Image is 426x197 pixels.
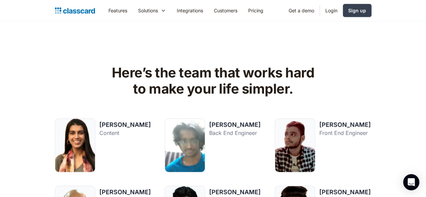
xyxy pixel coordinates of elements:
a: Get a demo [283,3,320,18]
a: Features [103,3,133,18]
div: Sign up [348,7,366,14]
a: Pricing [243,3,269,18]
div: [PERSON_NAME] [319,188,371,196]
div: [PERSON_NAME] [99,121,151,129]
div: Content [99,129,151,137]
a: home [55,6,95,15]
div: [PERSON_NAME] [209,188,261,196]
h2: Here’s the team that works hard to make your life simpler. [106,65,320,97]
div: [PERSON_NAME] [319,121,371,129]
a: Sign up [343,4,371,17]
div: Back End Engineer [209,129,261,137]
div: Solutions [133,3,171,18]
div: [PERSON_NAME] [209,121,261,129]
div: Open Intercom Messenger [403,174,419,190]
div: Front End Engineer [319,129,371,137]
div: [PERSON_NAME] [99,188,151,196]
a: Customers [208,3,243,18]
a: Login [320,3,343,18]
a: Integrations [171,3,208,18]
div: Solutions [138,7,158,14]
